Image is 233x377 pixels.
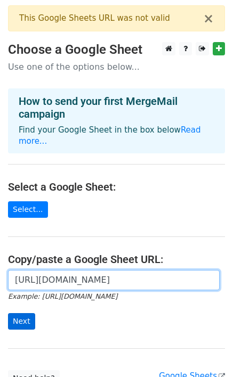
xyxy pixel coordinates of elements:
div: This Google Sheets URL was not valid [19,12,203,24]
h4: How to send your first MergeMail campaign [19,95,214,120]
button: × [203,12,214,25]
input: Paste your Google Sheet URL here [8,270,220,290]
h4: Select a Google Sheet: [8,181,225,193]
h3: Choose a Google Sheet [8,42,225,58]
a: Select... [8,201,48,218]
p: Use one of the options below... [8,61,225,72]
small: Example: [URL][DOMAIN_NAME] [8,292,117,300]
input: Next [8,313,35,330]
iframe: Chat Widget [180,326,233,377]
h4: Copy/paste a Google Sheet URL: [8,253,225,266]
a: Read more... [19,125,201,146]
p: Find your Google Sheet in the box below [19,125,214,147]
